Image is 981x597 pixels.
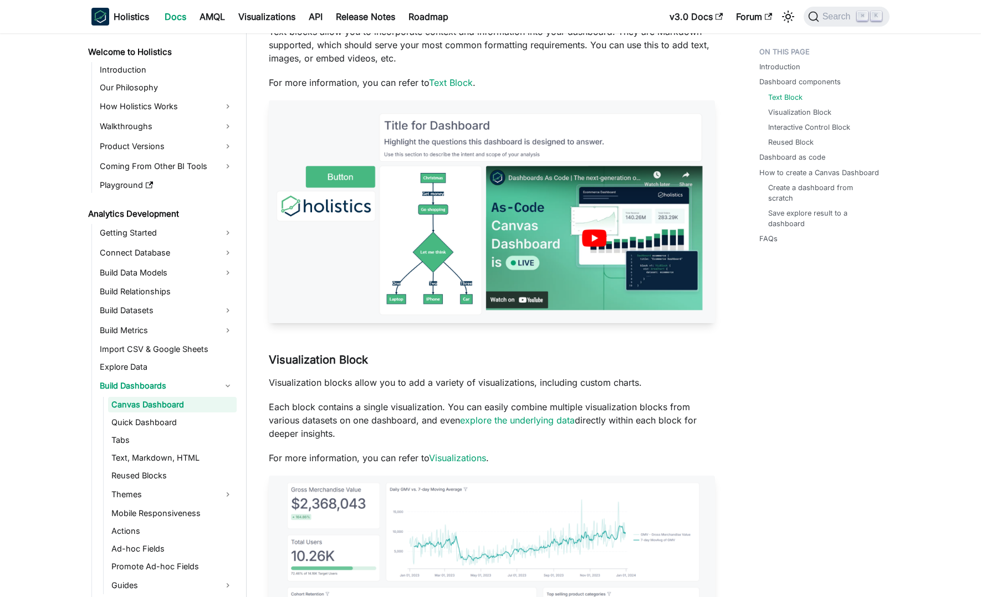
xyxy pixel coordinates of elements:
[857,11,868,21] kbd: ⌘
[96,177,237,193] a: Playground
[108,450,237,466] a: Text, Markdown, HTML
[871,11,882,21] kbd: K
[108,397,237,412] a: Canvas Dashboard
[269,400,715,440] p: Each block contains a single visualization. You can easily combine multiple visualization blocks ...
[108,415,237,430] a: Quick Dashboard
[96,98,237,115] a: How Holistics Works
[429,452,486,463] a: Visualizations
[91,8,109,25] img: Holistics
[768,92,803,103] a: Text Block
[96,322,237,339] a: Build Metrics
[779,8,797,25] button: Switch between dark and light mode (currently light mode)
[768,107,831,118] a: Visualization Block
[85,44,237,60] a: Welcome to Holistics
[768,208,878,229] a: Save explore result to a dashboard
[85,206,237,222] a: Analytics Development
[759,152,825,162] a: Dashboard as code
[114,10,149,23] b: Holistics
[232,8,302,25] a: Visualizations
[108,432,237,448] a: Tabs
[96,224,237,242] a: Getting Started
[429,77,473,88] a: Text Block
[108,468,237,483] a: Reused Blocks
[729,8,779,25] a: Forum
[108,523,237,539] a: Actions
[96,302,237,319] a: Build Datasets
[96,341,237,357] a: Import CSV & Google Sheets
[91,8,149,25] a: HolisticsHolistics
[269,25,715,65] p: Text blocks allow you to incorporate context and information into your dashboard. They are Markdo...
[80,33,247,597] nav: Docs sidebar
[819,12,857,22] span: Search
[96,80,237,95] a: Our Philosophy
[108,486,237,503] a: Themes
[96,264,237,282] a: Build Data Models
[96,137,237,155] a: Product Versions
[96,157,237,175] a: Coming From Other BI Tools
[96,377,237,395] a: Build Dashboards
[759,76,841,87] a: Dashboard components
[402,8,455,25] a: Roadmap
[193,8,232,25] a: AMQL
[329,8,402,25] a: Release Notes
[269,100,715,324] img: reporting-intro-to-blocks-text-blocks
[158,8,193,25] a: Docs
[768,122,850,132] a: Interactive Control Block
[96,62,237,78] a: Introduction
[759,62,800,72] a: Introduction
[108,506,237,521] a: Mobile Responsiveness
[663,8,729,25] a: v3.0 Docs
[269,451,715,465] p: For more information, you can refer to .
[269,376,715,389] p: Visualization blocks allow you to add a variety of visualizations, including custom charts.
[768,182,878,203] a: Create a dashboard from scratch
[96,359,237,375] a: Explore Data
[269,353,715,367] h3: Visualization Block
[96,284,237,299] a: Build Relationships
[759,167,879,178] a: How to create a Canvas Dashboard
[759,233,778,244] a: FAQs
[768,137,814,147] a: Reused Block
[302,8,329,25] a: API
[108,541,237,557] a: Ad-hoc Fields
[804,7,890,27] button: Search (Command+K)
[96,118,237,135] a: Walkthroughs
[108,559,237,574] a: Promote Ad-hoc Fields
[96,244,237,262] a: Connect Database
[108,576,237,594] a: Guides
[269,76,715,89] p: For more information, you can refer to .
[460,415,575,426] a: explore the underlying data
